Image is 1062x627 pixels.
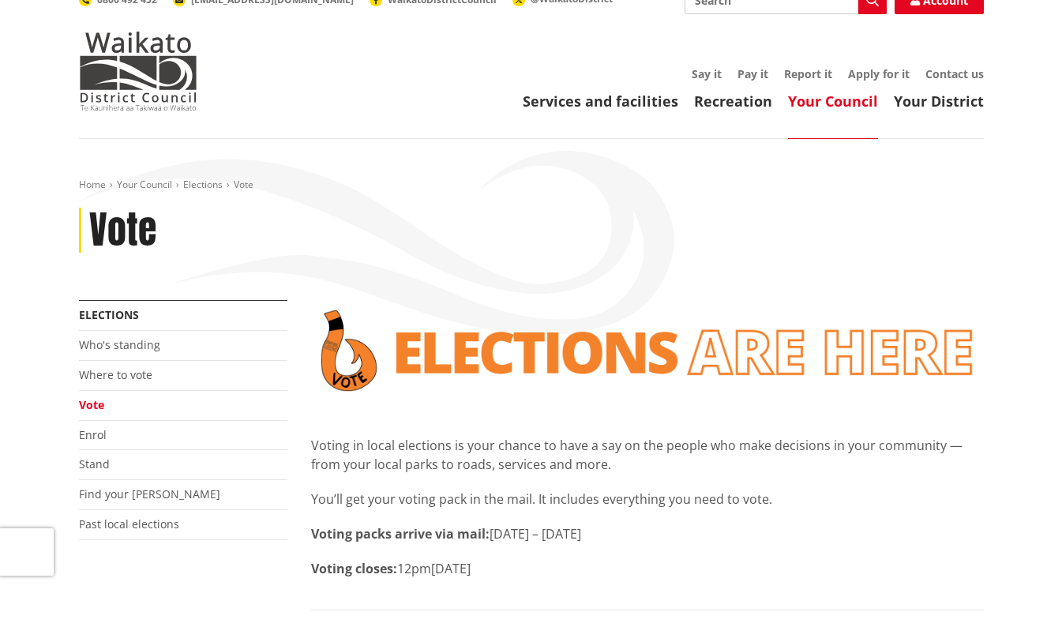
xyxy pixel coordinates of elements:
[79,397,104,412] a: Vote
[89,208,156,253] h1: Vote
[79,178,106,191] a: Home
[311,490,984,509] p: You’ll get your voting pack in the mail. It includes everything you need to vote.
[894,92,984,111] a: Your District
[311,436,984,474] p: Voting in local elections is your chance to have a say on the people who make decisions in your c...
[692,66,722,81] a: Say it
[79,367,152,382] a: Where to vote
[79,456,110,471] a: Stand
[117,178,172,191] a: Your Council
[183,178,223,191] a: Elections
[784,66,832,81] a: Report it
[523,92,678,111] a: Services and facilities
[79,427,107,442] a: Enrol
[848,66,910,81] a: Apply for it
[79,178,984,192] nav: breadcrumb
[311,525,490,543] strong: Voting packs arrive via mail:
[694,92,772,111] a: Recreation
[79,337,160,352] a: Who's standing
[737,66,768,81] a: Pay it
[989,561,1046,618] iframe: Messenger Launcher
[79,32,197,111] img: Waikato District Council - Te Kaunihera aa Takiwaa o Waikato
[311,560,397,577] strong: Voting closes:
[79,516,179,531] a: Past local elections
[79,486,220,501] a: Find your [PERSON_NAME]
[234,178,253,191] span: Vote
[79,307,139,322] a: Elections
[397,560,471,577] span: 12pm[DATE]
[925,66,984,81] a: Contact us
[788,92,878,111] a: Your Council
[311,524,984,543] p: [DATE] – [DATE]
[311,300,984,401] img: Vote banner transparent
